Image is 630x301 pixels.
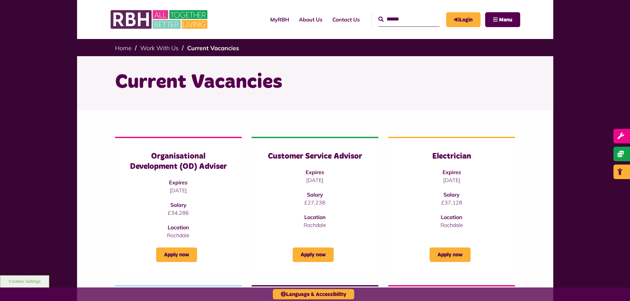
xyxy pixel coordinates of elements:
p: £27,238 [265,199,365,207]
a: MyRBH [265,11,294,28]
h3: Organisational Development (OD) Adviser [128,151,229,172]
a: Contact Us [327,11,365,28]
strong: Expires [306,169,324,175]
strong: Expires [169,179,188,186]
p: Rochdale [265,221,365,229]
p: £37,128 [401,199,502,207]
a: MyRBH [446,12,481,27]
h1: Current Vacancies [115,69,515,95]
iframe: Netcall Web Assistant for live chat [600,271,630,301]
strong: Expires [442,169,461,175]
span: Menu [499,17,512,22]
a: Apply now [293,247,334,262]
strong: Salary [170,202,187,208]
img: RBH [110,7,209,32]
h3: Customer Service Advisor [265,151,365,162]
p: [DATE] [401,176,502,184]
a: About Us [294,11,327,28]
strong: Location [168,224,189,231]
a: Home [115,44,132,52]
strong: Location [441,214,462,220]
p: Rochdale [401,221,502,229]
strong: Salary [307,191,323,198]
a: Work With Us [140,44,179,52]
button: Navigation [485,12,520,27]
p: Rochdale [128,231,229,239]
p: [DATE] [128,186,229,194]
a: Apply now [156,247,197,262]
a: Apply now [430,247,471,262]
button: Language & Accessibility [273,289,354,299]
strong: Location [304,214,326,220]
p: [DATE] [265,176,365,184]
a: Current Vacancies [187,44,239,52]
strong: Salary [443,191,460,198]
p: £34,286 [128,209,229,217]
h3: Electrician [401,151,502,162]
